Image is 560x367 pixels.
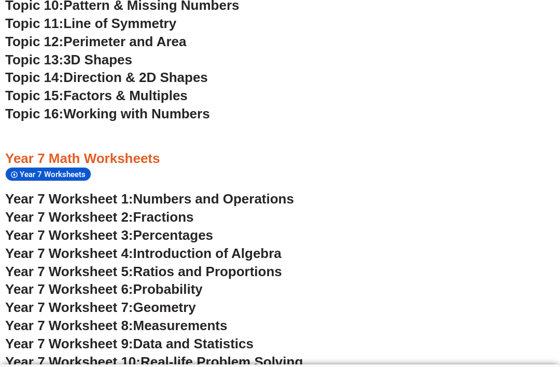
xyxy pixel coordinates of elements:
span: Year 7 Worksheets [20,170,89,179]
span: Ratios and Proportions [133,264,282,279]
span: Topic 12: [5,34,63,49]
div: Year 7 Worksheets [5,167,91,181]
span: Year 7 Worksheet 5: [5,264,133,279]
a: Year 7 Worksheet 2:Fractions [5,209,193,225]
span: Year 7 Worksheet 3: [5,227,133,243]
span: Year 7 Worksheet 9: [5,336,133,351]
span: Topic 11: [5,16,63,31]
a: Year 7 Worksheet 7:Geometry [5,300,196,315]
span: 3D Shapes [63,52,132,67]
span: Year 7 Worksheet 1: [5,191,133,207]
a: Year 7 Worksheet 6:Probability [5,281,203,297]
span: Year 7 Worksheet 8: [5,318,133,333]
a: Topic 12:Perimeter and Area [5,34,186,49]
span: Topic 16: [5,106,63,121]
span: Geometry [133,300,196,315]
span: Introduction of Algebra [133,246,282,261]
span: Factors & Multiples [63,88,188,103]
span: Perimeter and Area [63,34,186,49]
span: Data and Statistics [133,336,254,351]
a: Year 7 Worksheet 8:Measurements [5,318,227,333]
a: Topic 16:Working with Numbers [5,106,210,121]
h3: Year 7 Math Worksheets [5,150,555,168]
span: Year 7 Worksheet 2: [5,209,133,225]
span: Percentages [133,227,214,243]
a: Topic 13:3D Shapes [5,52,132,67]
a: Year 7 Worksheet 3:Percentages [5,227,213,243]
span: Direction & 2D Shapes [63,70,208,85]
span: Probability [133,281,203,297]
span: Line of Symmetry [63,16,176,31]
span: Year 7 Worksheet 4: [5,246,133,261]
a: Year 7 Worksheet 5:Ratios and Proportions [5,264,282,279]
span: Year 7 Worksheet 7: [5,300,133,315]
span: Year 7 Worksheet 6: [5,281,133,297]
span: Fractions [133,209,194,225]
a: Year 7 Worksheet 1:Numbers and Operations [5,191,294,207]
span: Topic 13: [5,52,63,67]
iframe: Chat Widget [508,317,560,367]
a: Topic 11:Line of Symmetry [5,16,176,31]
span: Working with Numbers [63,106,209,121]
a: Topic 15:Factors & Multiples [5,88,188,103]
span: Topic 15: [5,88,63,103]
span: Measurements [133,318,228,333]
span: Topic 14: [5,70,63,85]
span: Numbers and Operations [133,191,294,207]
a: Topic 14:Direction & 2D Shapes [5,70,208,85]
a: Year 7 Worksheet 9:Data and Statistics [5,336,254,351]
a: Year 7 Worksheet 4:Introduction of Algebra [5,246,282,261]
